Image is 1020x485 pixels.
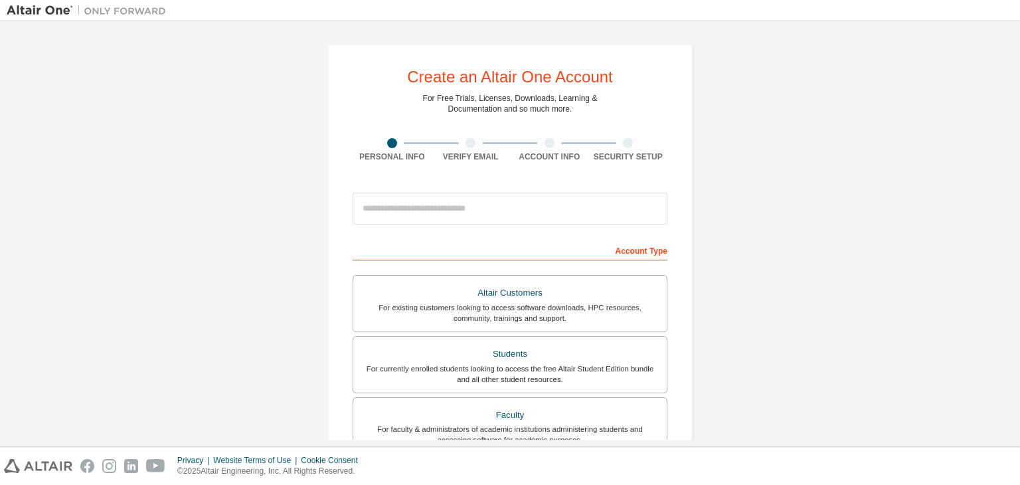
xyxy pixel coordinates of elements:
[361,284,659,302] div: Altair Customers
[353,239,667,260] div: Account Type
[589,151,668,162] div: Security Setup
[407,69,613,85] div: Create an Altair One Account
[146,459,165,473] img: youtube.svg
[124,459,138,473] img: linkedin.svg
[102,459,116,473] img: instagram.svg
[510,151,589,162] div: Account Info
[353,151,432,162] div: Personal Info
[423,93,598,114] div: For Free Trials, Licenses, Downloads, Learning & Documentation and so much more.
[4,459,72,473] img: altair_logo.svg
[177,455,213,466] div: Privacy
[361,345,659,363] div: Students
[80,459,94,473] img: facebook.svg
[361,363,659,385] div: For currently enrolled students looking to access the free Altair Student Edition bundle and all ...
[361,406,659,425] div: Faculty
[213,455,301,466] div: Website Terms of Use
[177,466,366,477] p: © 2025 Altair Engineering, Inc. All Rights Reserved.
[361,424,659,445] div: For faculty & administrators of academic institutions administering students and accessing softwa...
[361,302,659,324] div: For existing customers looking to access software downloads, HPC resources, community, trainings ...
[432,151,511,162] div: Verify Email
[301,455,365,466] div: Cookie Consent
[7,4,173,17] img: Altair One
